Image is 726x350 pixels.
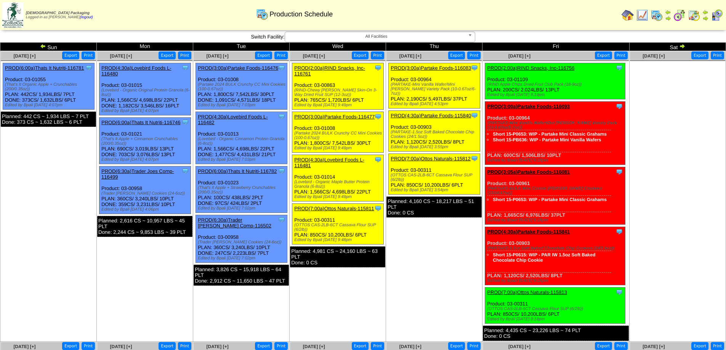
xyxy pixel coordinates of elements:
button: Export [62,51,79,59]
div: Product: 03-01014 PLAN: 1,566CS / 4,698LBS / 22PLT [292,155,384,201]
button: Export [255,51,272,59]
a: Short 15-P0615: WIP - PAR IW 1.5oz Soft Baked Chocolate Chip Cookie [493,252,595,263]
div: Edited by Bpali [DATE] 7:03pm [198,103,287,107]
a: PROD(4:30a)Partake Foods-115840 [391,113,471,118]
div: Edited by Bpali [DATE] 4:07pm [101,157,191,162]
span: [DATE] [+] [643,53,665,59]
a: PROD(3:00a)Partake Foods-116083 [391,65,471,71]
div: Product: 03-01008 PLAN: 1,800CS / 7,542LBS / 30PLT DONE: 1,091CS / 4,571LBS / 18PLT [196,63,287,110]
img: Tooltip [181,167,189,175]
span: [DATE] [+] [110,53,132,59]
button: Print [178,342,191,350]
div: Planned: 4,160 CS ~ 18,217 LBS ~ 51 PLT Done: 0 CS [386,197,482,217]
a: (logout) [80,15,93,19]
div: Product: 03-01109 PLAN: 200CS / 2,024LBS / 13PLT [485,63,625,99]
div: (OTTOS CAS-2LB-6CT Cassava Flour SUP (6/2lb)) [391,173,480,182]
button: Print [274,51,288,59]
div: Product: 03-00863 PLAN: 765CS / 1,720LBS / 6PLT [292,63,384,110]
div: Edited by Bpali [DATE] 7:02pm [198,256,287,261]
button: Print [274,342,288,350]
div: Edited by Bpali [DATE] 8:18pm [487,317,625,321]
div: Edited by Bpali [DATE] 7:03pm [198,157,287,162]
img: Tooltip [374,205,382,212]
img: Tooltip [278,167,285,175]
a: PROD(2:00a)RIND Snacks, Inc-116761 [294,65,365,77]
img: Tooltip [471,112,478,119]
div: (RIND-Chewy [PERSON_NAME] Skin-On 3-Way Dried Fruit SUP (12-3oz)) [294,88,383,97]
img: home.gif [622,9,634,21]
a: [DATE] [+] [508,344,530,349]
img: Tooltip [471,64,478,72]
button: Print [711,51,724,59]
button: Export [448,342,465,350]
div: Edited by Bpali [DATE] 4:07pm [101,109,191,113]
div: (Lovebird - Organic Maple Butter Protein Granola (6-8oz)) [294,180,383,189]
a: PROD(6:30a)Trader [PERSON_NAME] Comp-116502 [198,217,271,229]
button: Export [352,342,369,350]
span: Production Schedule [269,10,333,18]
img: Tooltip [278,64,285,72]
div: (OTTOS CAS-2LB-6CT Cassava Flour SUP (6/2lb)) [294,223,383,232]
div: Product: 03-01008 PLAN: 1,800CS / 7,542LBS / 30PLT [292,112,384,153]
button: Export [255,342,272,350]
a: PROD(3:05a)Partake Foods-116081 [487,169,570,175]
td: Thu [386,43,482,51]
span: [DATE] [+] [303,53,325,59]
img: arrowright.gif [702,15,708,21]
div: Planned: 4,435 CS ~ 23,226 LBS ~ 74 PLT Done: 0 CS [483,326,629,341]
button: Export [448,51,465,59]
span: [DATE] [+] [13,53,35,59]
a: PROD(6:00a)Thats It Nutriti-116782 [198,168,277,174]
div: Edited by Bpali [DATE] 8:19pm [487,93,625,97]
img: line_graph.gif [636,9,648,21]
div: (PARTAKE-BULK Mini Classic [PERSON_NAME] Crackers (100/0.67oz)) [487,186,625,195]
a: [DATE] [+] [13,344,35,349]
a: PROD(7:00a)Ottos Naturals-115813 [487,289,567,295]
a: PROD(4:30a)Partake Foods-115841 [487,229,570,235]
div: Product: 03-01021 PLAN: 690CS / 3,019LBS / 13PLT DONE: 703CS / 3,076LBS / 13PLT [99,118,191,164]
a: Short 15-PB636: WIP - Partake Mini Vanilla Wafers [493,137,601,142]
div: (PARTAKE-Mini Vanilla Wafer/Mini [PERSON_NAME] Variety Pack (10-0.67oz/6-7oz)) [487,121,625,130]
div: Edited by Bpali [DATE] 9:49pm [294,146,383,150]
img: Tooltip [374,64,382,72]
div: Product: 03-00311 PLAN: 850CS / 10,200LBS / 6PLT [292,204,384,245]
img: calendarinout.gif [688,9,700,21]
a: PROD(4:30a)Lovebird Foods L-116480 [101,65,171,77]
img: arrowleft.gif [665,9,671,15]
span: All Facilities [288,32,465,41]
img: arrowleft.gif [40,43,46,49]
a: [DATE] [+] [643,344,665,349]
div: (Lovebird - Organic Original Protein Granola (6-8oz)) [101,88,191,97]
img: Tooltip [615,228,623,235]
a: [DATE] [+] [110,344,132,349]
div: (Partake 2024 BULK Crunchy CC Mini Cookies (100-0.67oz)) [294,131,383,140]
div: Edited by Bpali [DATE] 9:49pm [294,195,383,199]
a: PROD(6:30a)Trader Joes Comp-116499 [101,168,174,180]
button: Print [614,51,628,59]
button: Export [159,342,176,350]
img: Tooltip [615,102,623,110]
img: Tooltip [615,168,623,176]
img: arrowright.gif [679,43,685,49]
button: Print [711,342,724,350]
div: (That's It Apple + Cinnamon Crunchables (200/0.35oz)) [101,137,191,146]
div: (PARTAKE-1.5oz Soft Baked Chocolate Chip Cookies (24/1.5oz)) [487,246,625,251]
span: Logged in as [PERSON_NAME] [26,11,93,19]
div: Edited by Bpali [DATE] 3:55pm [391,145,480,149]
img: Tooltip [615,288,623,296]
img: arrowleft.gif [702,9,708,15]
button: Export [691,342,708,350]
button: Print [614,342,628,350]
img: Tooltip [181,118,189,126]
div: Product: 03-01055 PLAN: 442CS / 1,934LBS / 7PLT DONE: 373CS / 1,632LBS / 6PLT [3,63,95,110]
a: PROD(6:00a)Thats It Nutriti-116746 [101,120,180,125]
button: Export [352,51,369,59]
div: (OTTOS CAS-2LB-6CT Cassava Flour SUP (6/2lb)) [487,307,625,311]
div: Edited by Bpali [DATE] 4:53pm [391,102,480,106]
div: Product: 03-00958 PLAN: 360CS / 3,240LBS / 10PLT DONE: 247CS / 2,223LBS / 7PLT [196,215,287,263]
span: [DATE] [+] [207,344,229,349]
div: Edited by Bpali [DATE] 7:02pm [198,206,287,211]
